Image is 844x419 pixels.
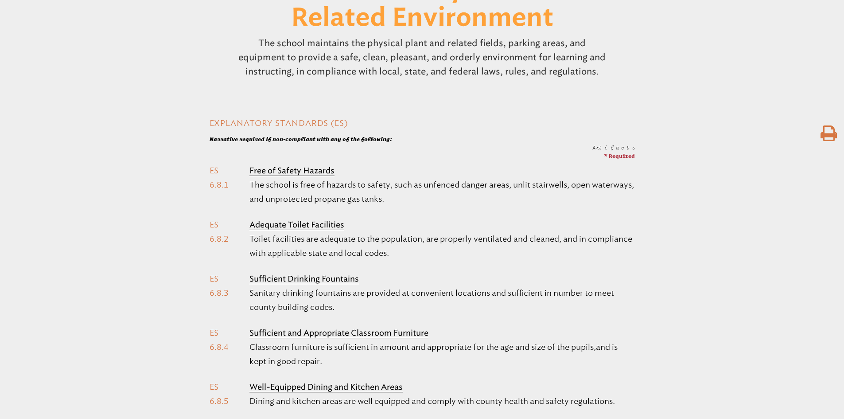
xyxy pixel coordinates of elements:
h2: Explanatory Standards (ES) [210,117,635,129]
p: Classroom furniture is sufficient in amount and appropriate for the age and size of the pupils,an... [249,340,634,368]
span: * Required [604,153,635,159]
p: Toilet facilities are adequate to the population, are properly ventilated and cleaned, and in com... [249,232,634,260]
b: Free of Safety Hazards [249,166,334,176]
b: Adequate Toilet Facilities [249,220,344,230]
b: Well-Equipped Dining and Kitchen Areas [249,382,403,392]
p: Dining and kitchen areas are well equipped and comply with county health and safety regulations. [249,394,634,408]
b: Narrative required if non-compliant with any of the following: [210,136,392,142]
p: The school is free of hazards to safety, such as unfenced danger areas, unlit stairwells, open wa... [249,178,634,206]
span: Artifacts [592,144,635,150]
b: Sufficient and Appropriate Classroom Furniture [249,328,428,338]
p: Sanitary drinking fountains are provided at convenient locations and sufficient in number to meet... [249,286,634,314]
b: Sufficient Drinking Fountains [249,274,359,284]
p: The school maintains the physical plant and related fields, parking areas, and equipment to provi... [236,32,608,82]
